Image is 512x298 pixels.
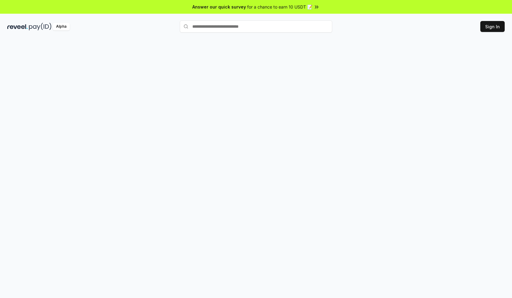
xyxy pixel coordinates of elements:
[29,23,52,30] img: pay_id
[53,23,70,30] div: Alpha
[192,4,246,10] span: Answer our quick survey
[247,4,312,10] span: for a chance to earn 10 USDT 📝
[480,21,505,32] button: Sign In
[7,23,28,30] img: reveel_dark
